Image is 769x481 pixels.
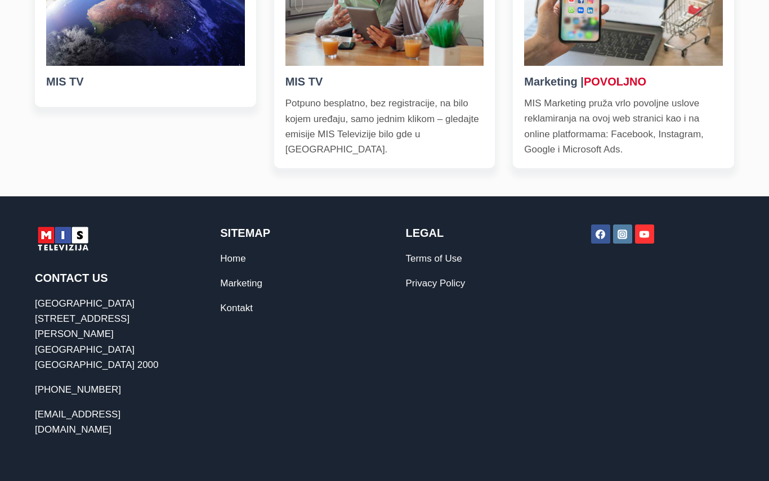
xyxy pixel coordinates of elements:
p: [GEOGRAPHIC_DATA][STREET_ADDRESS][PERSON_NAME] [GEOGRAPHIC_DATA] [GEOGRAPHIC_DATA] 2000 [35,296,178,372]
a: Home [220,253,245,264]
a: [PHONE_NUMBER] [35,384,121,395]
h2: Contact Us [35,269,178,286]
a: YouTube [635,224,654,244]
h5: Marketing | [524,73,723,90]
h2: Legal [406,224,549,241]
a: Marketing [220,278,262,289]
a: Instagram [613,224,632,244]
a: Facebook [591,224,610,244]
a: [EMAIL_ADDRESS][DOMAIN_NAME] [35,409,120,435]
red: POVOLJNO [584,75,646,88]
h5: MIS TV [285,73,484,90]
h2: Sitemap [220,224,363,241]
a: Terms of Use [406,253,462,264]
p: MIS Marketing pruža vrlo povoljne uslove reklamiranja na ovoj web stranici kao i na online platfo... [524,96,723,157]
a: Kontakt [220,303,253,313]
h5: MIS TV [46,73,245,90]
p: Potpuno besplatno, bez registracije, na bilo kojem uređaju, samo jednim klikom – gledajte emisije... [285,96,484,157]
a: Privacy Policy [406,278,466,289]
